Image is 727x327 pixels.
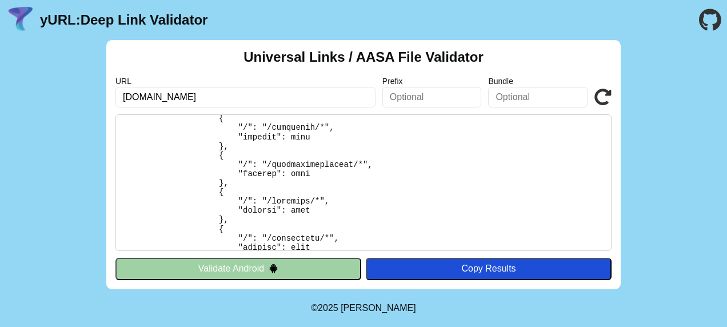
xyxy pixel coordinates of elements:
[366,258,612,280] button: Copy Results
[311,289,416,327] footer: ©
[115,87,376,107] input: Required
[115,77,376,86] label: URL
[115,258,361,280] button: Validate Android
[318,303,338,313] span: 2025
[115,114,612,251] pre: Lorem ipsu do: sitam://consectet.adi/.elit-seddo/eiusm-tem-inci-utlaboreetd Ma Aliquaen: Admi Ven...
[269,264,278,273] img: droidIcon.svg
[488,77,588,86] label: Bundle
[382,87,482,107] input: Optional
[382,77,482,86] label: Prefix
[6,5,35,35] img: yURL Logo
[372,264,606,274] div: Copy Results
[40,12,207,28] a: yURL:Deep Link Validator
[341,303,416,313] a: Michael Ibragimchayev's Personal Site
[243,49,484,65] h2: Universal Links / AASA File Validator
[488,87,588,107] input: Optional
